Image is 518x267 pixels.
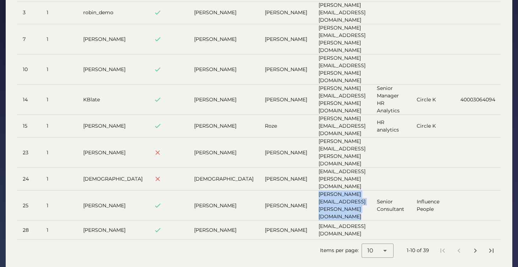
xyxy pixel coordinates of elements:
[259,115,313,138] td: Roze
[78,1,148,24] td: robin_demo
[371,115,411,138] td: HR analytics
[78,138,148,168] td: [PERSON_NAME]
[411,191,455,221] td: Influence People
[41,54,78,85] td: 1
[17,54,41,85] td: 10
[41,24,78,54] td: 1
[188,24,259,54] td: [PERSON_NAME]
[41,191,78,221] td: 1
[188,221,259,239] td: [PERSON_NAME]
[313,138,371,168] td: [PERSON_NAME][EMAIL_ADDRESS][PERSON_NAME][DOMAIN_NAME]
[188,85,259,115] td: [PERSON_NAME]
[371,85,411,115] td: Senior Manager HR Analytics
[188,138,259,168] td: [PERSON_NAME]
[259,54,313,85] td: [PERSON_NAME]
[411,85,455,115] td: Circle K
[407,247,429,254] div: 1-10 of 39
[313,54,371,85] td: [PERSON_NAME][EMAIL_ADDRESS][PERSON_NAME][DOMAIN_NAME]
[78,191,148,221] td: [PERSON_NAME]
[259,168,313,191] td: [PERSON_NAME]
[17,115,41,138] td: 15
[313,221,371,239] td: [EMAIL_ADDRESS][DOMAIN_NAME]
[188,168,259,191] td: [DEMOGRAPHIC_DATA]
[17,221,41,239] td: 28
[17,138,41,168] td: 23
[371,191,411,221] td: Senior Consultant
[188,54,259,85] td: [PERSON_NAME]
[17,168,41,191] td: 24
[188,115,259,138] td: [PERSON_NAME]
[78,221,148,239] td: [PERSON_NAME]
[313,115,371,138] td: [PERSON_NAME][EMAIL_ADDRESS][DOMAIN_NAME]
[313,24,371,54] td: [PERSON_NAME][EMAIL_ADDRESS][PERSON_NAME][DOMAIN_NAME]
[259,1,313,24] td: [PERSON_NAME]
[455,85,507,115] td: 40003064094
[78,168,148,191] td: [DEMOGRAPHIC_DATA]
[41,221,78,239] td: 1
[17,85,41,115] td: 14
[313,85,371,115] td: [PERSON_NAME][EMAIL_ADDRESS][PERSON_NAME][DOMAIN_NAME]
[41,85,78,115] td: 1
[188,1,259,24] td: [PERSON_NAME]
[313,191,371,221] td: [PERSON_NAME][EMAIL_ADDRESS][PERSON_NAME][DOMAIN_NAME]
[41,138,78,168] td: 1
[78,115,148,138] td: [PERSON_NAME]
[41,168,78,191] td: 1
[469,244,482,257] button: Next page
[41,115,78,138] td: 1
[259,191,313,221] td: [PERSON_NAME]
[188,191,259,221] td: [PERSON_NAME]
[259,24,313,54] td: [PERSON_NAME]
[411,115,455,138] td: Circle K
[78,24,148,54] td: [PERSON_NAME]
[41,1,78,24] td: 1
[17,24,41,54] td: 7
[78,85,148,115] td: KBlate
[259,85,313,115] td: [PERSON_NAME]
[313,168,371,191] td: [EMAIL_ADDRESS][PERSON_NAME][DOMAIN_NAME]
[313,1,371,24] td: [PERSON_NAME][EMAIL_ADDRESS][DOMAIN_NAME]
[78,54,148,85] td: [PERSON_NAME]
[259,138,313,168] td: [PERSON_NAME]
[485,244,498,257] button: Last page
[259,221,313,239] td: [PERSON_NAME]
[435,242,500,259] nav: Pagination Navigation
[17,191,41,221] td: 25
[367,246,373,255] span: 10
[320,247,362,254] span: Items per page:
[17,1,41,24] td: 3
